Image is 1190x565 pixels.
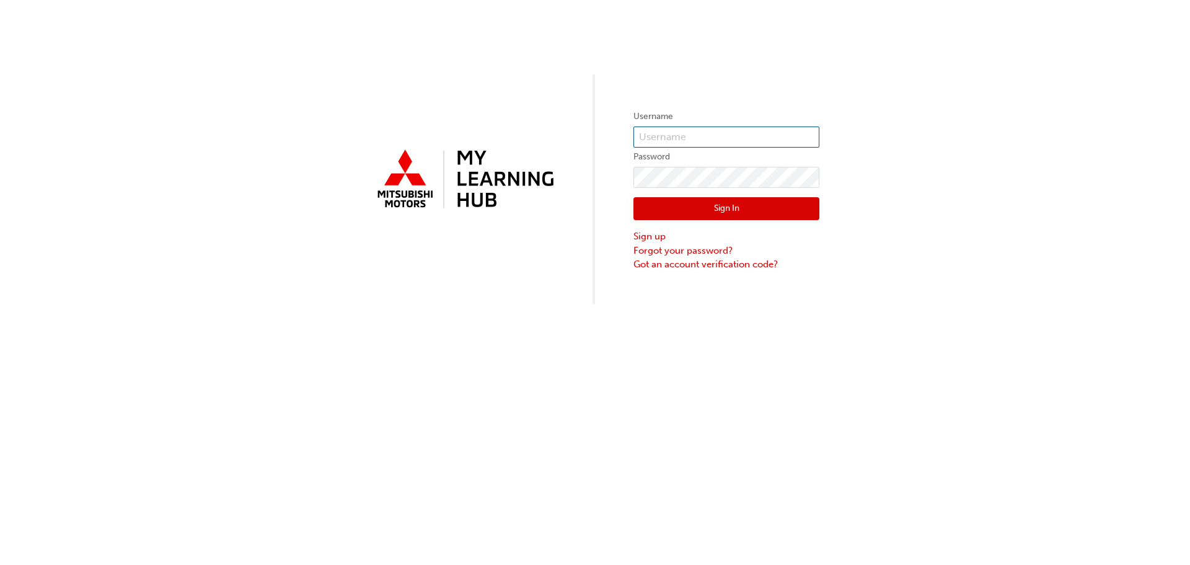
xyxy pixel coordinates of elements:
a: Sign up [633,229,819,244]
input: Username [633,127,819,148]
a: Forgot your password? [633,244,819,258]
label: Username [633,109,819,124]
a: Got an account verification code? [633,257,819,272]
label: Password [633,149,819,164]
button: Sign In [633,197,819,221]
img: mmal [371,145,557,215]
